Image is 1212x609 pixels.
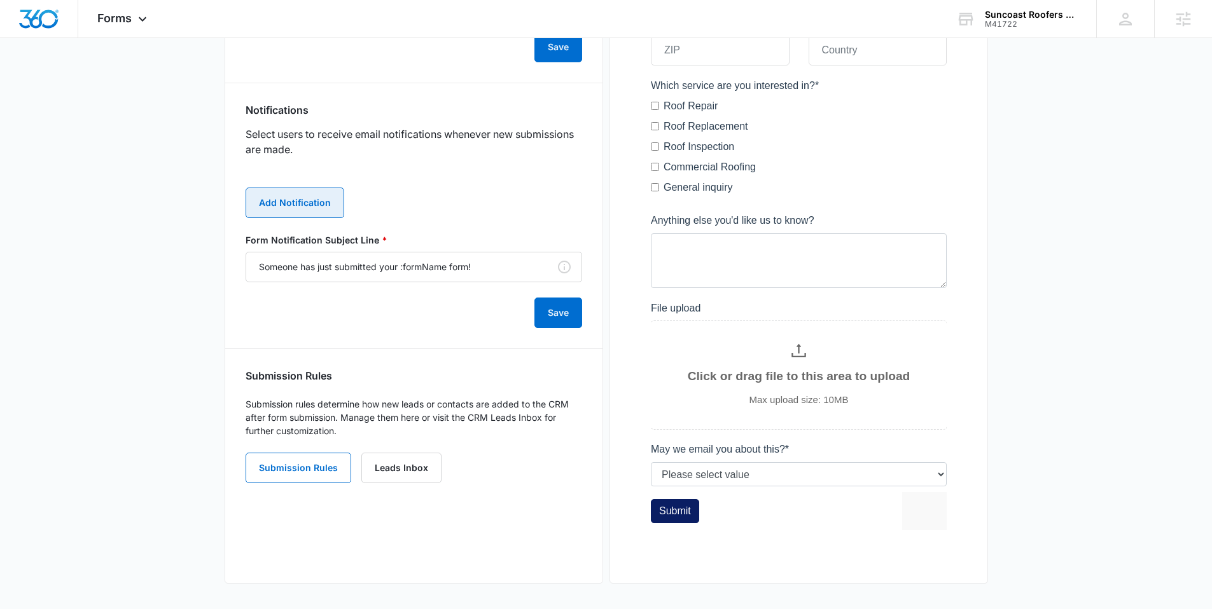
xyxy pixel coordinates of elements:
[13,465,67,481] label: Roof Repair
[13,547,82,562] label: General inquiry
[246,233,582,247] label: Form Notification Subject Line
[246,369,332,382] h3: Submission Rules
[246,104,309,116] h3: Notifications
[158,402,296,432] input: Country
[246,127,582,157] p: Select users to receive email notifications whenever new submissions are made.
[361,453,442,483] a: Leads Inbox
[246,397,582,437] p: Submission rules determine how new leads or contacts are added to the CRM after form submission. ...
[534,32,582,62] button: Save
[246,453,351,483] button: Submission Rules
[534,298,582,328] button: Save
[13,506,83,521] label: Roof Inspection
[246,188,344,218] button: Add Notification
[158,364,296,394] input: State
[985,10,1078,20] div: account name
[985,20,1078,29] div: account id
[13,526,105,542] label: Commercial Roofing
[13,486,97,501] label: Roof Replacement
[97,11,132,25] span: Forms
